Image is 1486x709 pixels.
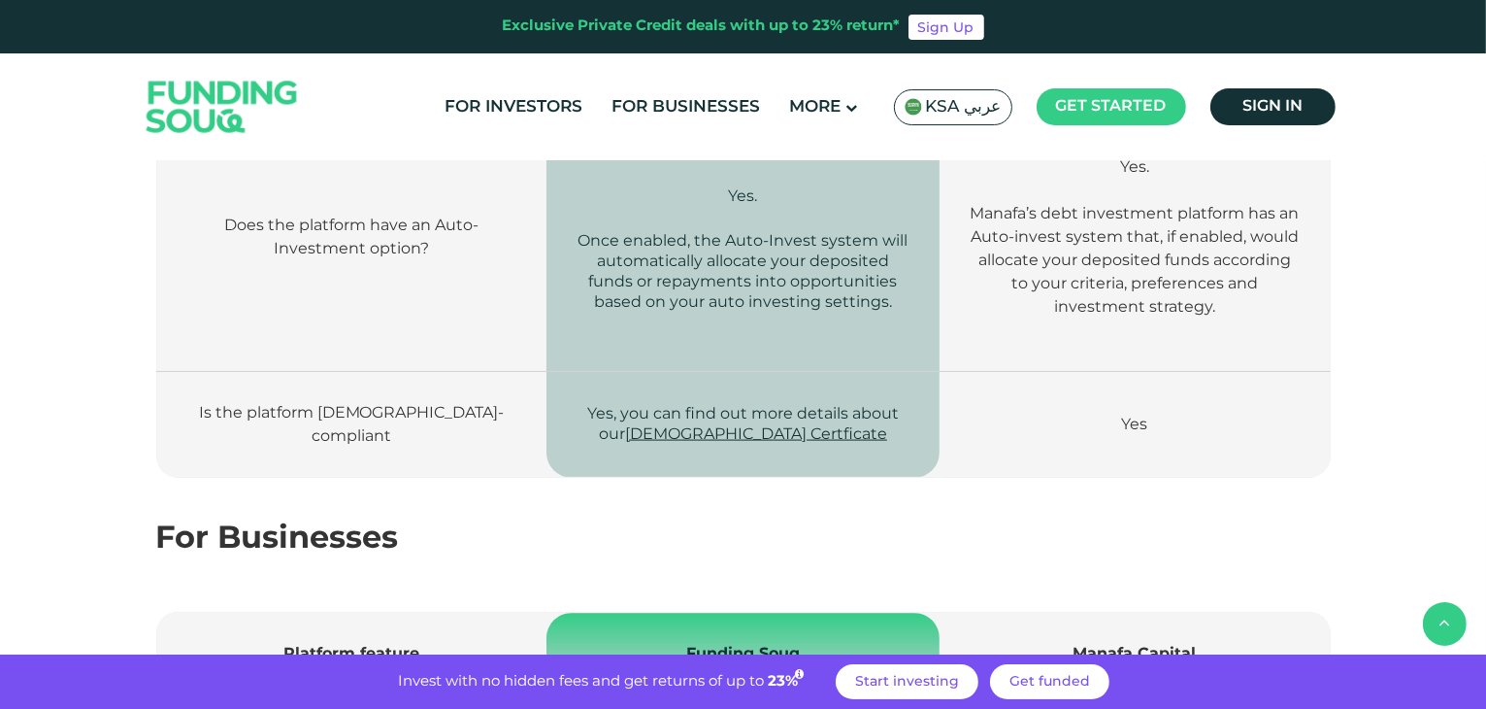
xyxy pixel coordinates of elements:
i: 23% IRR (expected) ~ 15% Net yield (expected) [795,669,804,680]
span: Once enabled, the Auto-Invest system will automatically allocate your deposited funds or repaymen... [578,231,908,311]
span: Manafa Capital [1073,644,1196,662]
a: For Businesses [608,91,766,123]
img: Logo [127,58,317,156]
div: For Businesses [156,517,1331,563]
span: Yes. [1120,157,1149,176]
div: Exclusive Private Credit deals with up to 23% return* [503,16,901,38]
span: Does the platform have an Auto-Investment option? [224,216,479,257]
a: Get funded [990,664,1109,699]
a: [DEMOGRAPHIC_DATA] Certficate [625,424,887,443]
span: Manafa’s debt investment platform has an Auto-invest system that, if enabled, would allocate your... [970,204,1299,316]
span: Sign in [1242,99,1303,114]
span: Is the platform [DEMOGRAPHIC_DATA]-compliant [199,403,505,445]
a: For Investors [441,91,588,123]
span: More [790,99,842,116]
span: 23% [768,675,807,689]
a: Sign Up [908,15,984,40]
img: SA Flag [905,98,922,116]
span: Yes. [728,186,757,205]
span: Invest with no hidden fees and get returns of up to [398,675,764,689]
a: Sign in [1210,88,1336,125]
span: Yes [1121,415,1147,433]
span: Get started [1056,99,1167,114]
span: Platform feature [283,644,419,662]
span: Get funded [1009,675,1090,689]
span: Start investing [855,675,959,689]
span: Yes, you can find out more details about our [587,404,899,443]
span: KSA عربي [926,96,1002,118]
span: Funding Souq [686,644,800,662]
button: back [1423,602,1467,646]
a: Start investing [836,664,978,699]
